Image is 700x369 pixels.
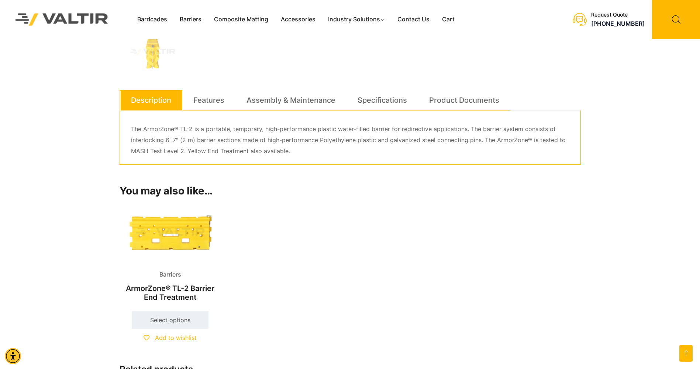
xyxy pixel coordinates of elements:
[591,20,645,27] a: call (888) 496-3625
[5,348,21,364] div: Accessibility Menu
[144,334,197,341] a: Add to wishlist
[120,32,186,72] img: A stack of yellow interlocking traffic barriers with metal connectors for stability.
[120,280,221,305] h2: ArmorZone® TL-2 Barrier End Treatment
[155,334,197,341] span: Add to wishlist
[429,90,499,110] a: Product Documents
[131,124,569,157] p: The ArmorZone® TL-2 is a portable, temporary, high-performance plastic water-filled barrier for r...
[154,269,187,280] span: Barriers
[6,4,118,36] img: Valtir Rentals
[391,14,436,25] a: Contact Us
[591,12,645,18] div: Request Quote
[120,202,221,305] a: BarriersArmorZone® TL-2 Barrier End Treatment
[275,14,322,25] a: Accessories
[436,14,461,25] a: Cart
[679,345,693,362] a: Open this option
[322,14,392,25] a: Industry Solutions
[131,90,171,110] a: Description
[173,14,208,25] a: Barriers
[358,90,407,110] a: Specifications
[131,14,173,25] a: Barricades
[120,202,221,263] img: A bright yellow plastic component with various holes and cutouts, likely used in machinery or equ...
[208,14,275,25] a: Composite Matting
[193,90,224,110] a: Features
[132,311,208,329] a: Select options for “ArmorZone® TL-2 Barrier End Treatment”
[246,90,335,110] a: Assembly & Maintenance
[120,185,581,197] h2: You may also like…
